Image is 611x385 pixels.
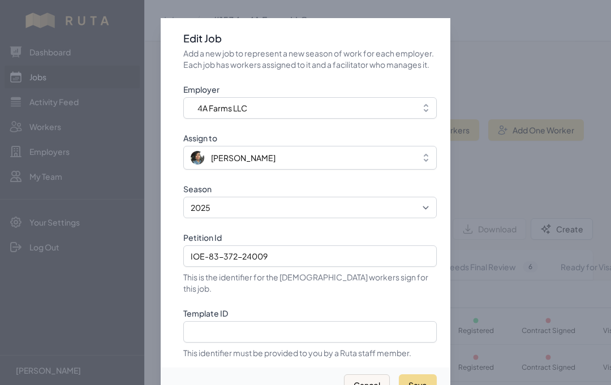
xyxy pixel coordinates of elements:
[183,183,437,194] label: Season
[183,84,437,95] label: Employer
[183,308,437,319] label: Template ID
[183,271,437,294] p: This is the identifier for the [DEMOGRAPHIC_DATA] workers sign for this job.
[183,97,437,119] button: 4A Farms LLC
[183,146,437,170] button: [PERSON_NAME]
[211,152,276,163] span: [PERSON_NAME]
[183,32,437,45] h3: Edit Job
[197,102,247,114] span: 4A Farms LLC
[183,47,437,70] p: Add a new job to represent a new season of work for each employer. Each job has workers assigned ...
[183,347,437,358] p: This identifier must be provided to you by a Ruta staff member.
[183,232,437,243] label: Petition Id
[183,132,437,144] label: Assign to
